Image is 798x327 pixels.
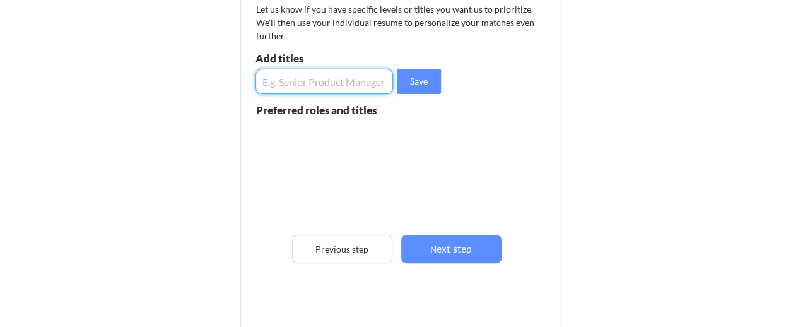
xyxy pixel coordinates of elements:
[397,69,441,94] button: Save
[292,235,392,263] button: Previous step
[255,69,394,94] input: E.g. Senior Product Manager
[401,235,502,263] button: Next step
[256,105,393,116] div: Preferred roles and titles
[256,3,536,42] div: Let us know if you have specific levels or titles you want us to prioritize. We’ll then use your ...
[255,53,390,64] div: Add titles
